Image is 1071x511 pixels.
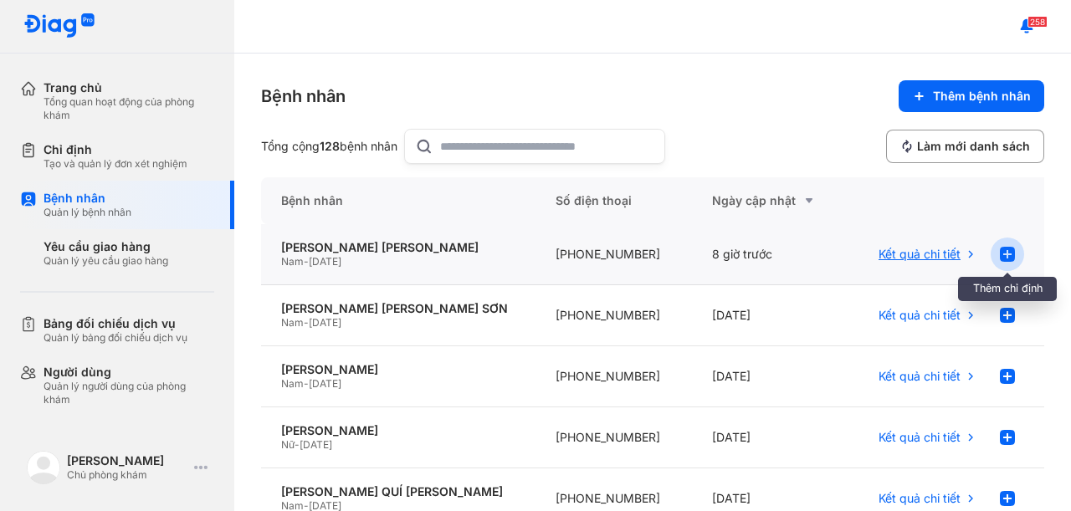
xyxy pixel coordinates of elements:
[44,316,187,331] div: Bảng đối chiếu dịch vụ
[886,130,1044,163] button: Làm mới danh sách
[879,308,961,323] span: Kết quả chi tiết
[44,191,131,206] div: Bệnh nhân
[67,468,187,482] div: Chủ phòng khám
[320,139,340,153] span: 128
[899,80,1044,112] button: Thêm bệnh nhân
[44,239,168,254] div: Yêu cầu giao hàng
[67,453,187,468] div: [PERSON_NAME]
[44,206,131,219] div: Quản lý bệnh nhân
[535,177,692,224] div: Số điện thoại
[44,157,187,171] div: Tạo và quản lý đơn xét nghiệm
[261,139,397,154] div: Tổng cộng bệnh nhân
[933,89,1031,104] span: Thêm bệnh nhân
[281,255,304,268] span: Nam
[692,346,848,407] div: [DATE]
[535,346,692,407] div: [PHONE_NUMBER]
[44,80,214,95] div: Trang chủ
[304,316,309,329] span: -
[879,491,961,506] span: Kết quả chi tiết
[281,316,304,329] span: Nam
[44,331,187,345] div: Quản lý bảng đối chiếu dịch vụ
[309,316,341,329] span: [DATE]
[44,254,168,268] div: Quản lý yêu cầu giao hàng
[309,255,341,268] span: [DATE]
[304,377,309,390] span: -
[300,438,332,451] span: [DATE]
[304,255,309,268] span: -
[535,285,692,346] div: [PHONE_NUMBER]
[281,438,295,451] span: Nữ
[44,142,187,157] div: Chỉ định
[309,377,341,390] span: [DATE]
[281,377,304,390] span: Nam
[281,484,515,499] div: [PERSON_NAME] QUÍ [PERSON_NAME]
[879,369,961,384] span: Kết quả chi tiết
[281,240,515,255] div: [PERSON_NAME] [PERSON_NAME]
[879,247,961,262] span: Kết quả chi tiết
[917,139,1030,154] span: Làm mới danh sách
[44,380,214,406] div: Quản lý người dùng của phòng khám
[281,362,515,377] div: [PERSON_NAME]
[692,285,848,346] div: [DATE]
[692,224,848,285] div: 8 giờ trước
[692,407,848,468] div: [DATE]
[261,177,535,224] div: Bệnh nhân
[44,95,214,122] div: Tổng quan hoạt động của phòng khám
[535,407,692,468] div: [PHONE_NUMBER]
[44,365,214,380] div: Người dùng
[281,423,515,438] div: [PERSON_NAME]
[535,224,692,285] div: [PHONE_NUMBER]
[879,430,961,445] span: Kết quả chi tiết
[712,191,828,211] div: Ngày cập nhật
[261,84,346,108] div: Bệnh nhân
[295,438,300,451] span: -
[281,301,515,316] div: [PERSON_NAME] [PERSON_NAME] SƠN
[1027,16,1048,28] span: 258
[27,451,60,484] img: logo
[23,13,95,39] img: logo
